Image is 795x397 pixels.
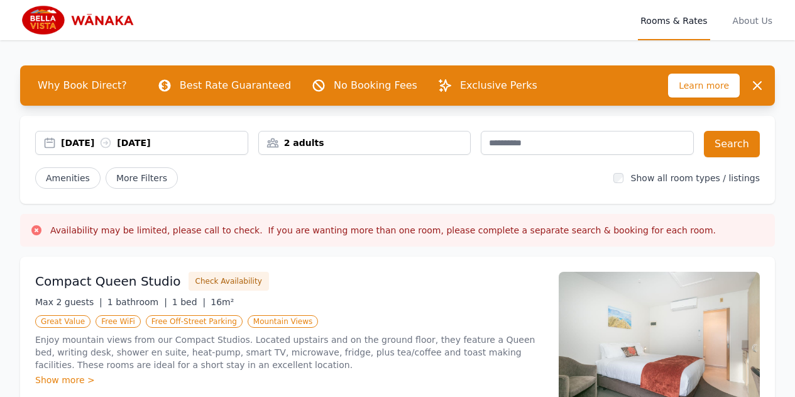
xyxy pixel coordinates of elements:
[668,74,740,98] span: Learn more
[35,333,544,371] p: Enjoy mountain views from our Compact Studios. Located upstairs and on the ground floor, they fea...
[35,167,101,189] button: Amenities
[180,78,291,93] p: Best Rate Guaranteed
[211,297,234,307] span: 16m²
[189,272,269,291] button: Check Availability
[35,315,90,328] span: Great Value
[631,173,760,183] label: Show all room types / listings
[35,272,181,290] h3: Compact Queen Studio
[106,167,178,189] span: More Filters
[248,315,318,328] span: Mountain Views
[460,78,537,93] p: Exclusive Perks
[96,315,141,328] span: Free WiFi
[20,5,141,35] img: Bella Vista Wanaka
[35,374,544,386] div: Show more >
[28,73,137,98] span: Why Book Direct?
[704,131,760,157] button: Search
[107,297,167,307] span: 1 bathroom |
[334,78,417,93] p: No Booking Fees
[259,137,471,149] div: 2 adults
[61,137,248,149] div: [DATE] [DATE]
[35,297,102,307] span: Max 2 guests |
[146,315,243,328] span: Free Off-Street Parking
[172,297,206,307] span: 1 bed |
[50,224,716,237] h3: Availability may be limited, please call to check. If you are wanting more than one room, please ...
